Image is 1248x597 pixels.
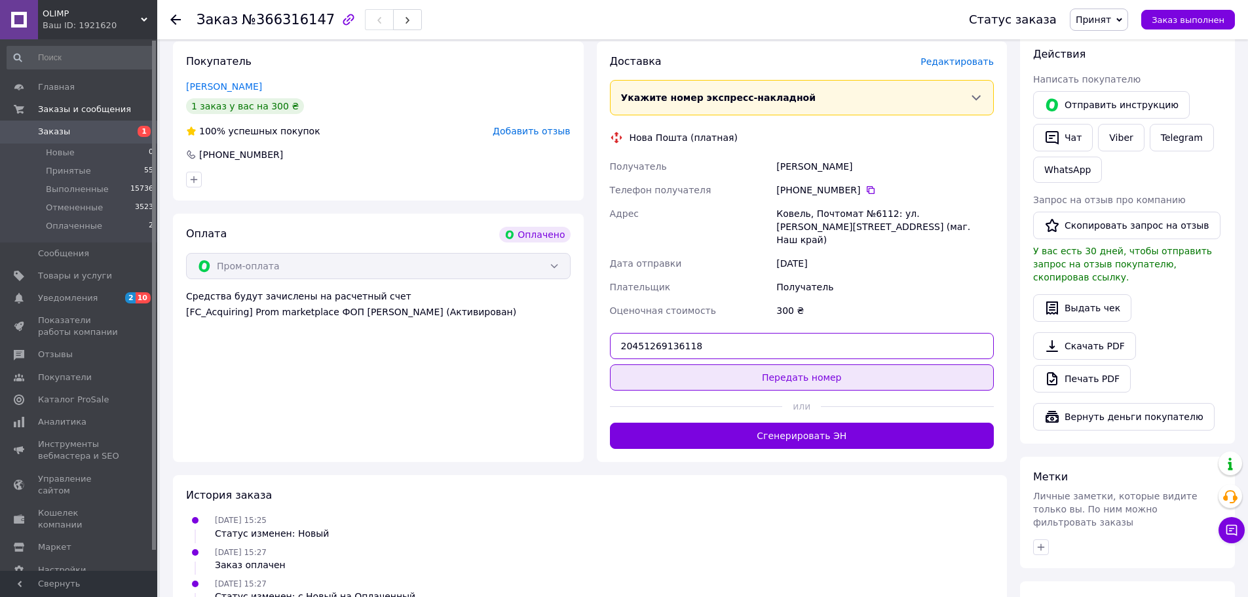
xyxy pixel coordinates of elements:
span: У вас есть 30 дней, чтобы отправить запрос на отзыв покупателю, скопировав ссылку. [1033,246,1212,282]
span: Уведомления [38,292,98,304]
span: Управление сайтом [38,473,121,497]
div: Статус заказа [969,13,1057,26]
span: Дата отправки [610,258,682,269]
input: Поиск [7,46,155,69]
a: Печать PDF [1033,365,1131,393]
span: Добавить отзыв [493,126,570,136]
button: Скопировать запрос на отзыв [1033,212,1220,239]
span: Отмененные [46,202,103,214]
div: [FC_Acquiring] Prom marketplace ФОП [PERSON_NAME] (Активирован) [186,305,571,318]
div: 1 заказ у вас на 300 ₴ [186,98,304,114]
span: Заказы [38,126,70,138]
span: №366316147 [242,12,335,28]
span: 55 [144,165,153,177]
span: Редактировать [920,56,994,67]
span: Отзывы [38,349,73,360]
button: Сгенерировать ЭН [610,423,994,449]
div: Статус изменен: Новый [215,527,329,540]
div: Ковель, Почтомат №6112: ул. [PERSON_NAME][STREET_ADDRESS] (маг. Наш край) [774,202,996,252]
a: [PERSON_NAME] [186,81,262,92]
span: Оплаченные [46,220,102,232]
span: [DATE] 15:27 [215,548,267,557]
div: Нова Пошта (платная) [626,131,741,144]
button: Выдать чек [1033,294,1131,322]
button: Вернуть деньги покупателю [1033,403,1215,431]
span: 3523 [135,202,153,214]
span: Принятые [46,165,91,177]
span: Действия [1033,48,1086,60]
span: Личные заметки, которые видите только вы. По ним можно фильтровать заказы [1033,491,1198,528]
span: [DATE] 15:27 [215,579,267,588]
a: WhatsApp [1033,157,1102,183]
span: Заказы и сообщения [38,104,131,115]
div: [PHONE_NUMBER] [198,148,284,161]
span: 2 [125,292,136,303]
span: Товары и услуги [38,270,112,282]
span: Главная [38,81,75,93]
button: Заказ выполнен [1141,10,1235,29]
span: 0 [149,147,153,159]
div: Ваш ID: 1921620 [43,20,157,31]
span: Запрос на отзыв про компанию [1033,195,1186,205]
input: Номер экспресс-накладной [610,333,994,359]
span: История заказа [186,489,272,501]
span: 100% [199,126,225,136]
span: 15736 [130,183,153,195]
span: 1 [138,126,151,137]
div: Получатель [774,275,996,299]
div: Вернуться назад [170,13,181,26]
span: Кошелек компании [38,507,121,531]
span: Покупатель [186,55,252,67]
button: Чат с покупателем [1219,517,1245,543]
button: Отправить инструкцию [1033,91,1190,119]
span: Покупатели [38,372,92,383]
span: Каталог ProSale [38,394,109,406]
span: 2 [149,220,153,232]
span: Маркет [38,541,71,553]
span: Выполненные [46,183,109,195]
a: Viber [1098,124,1144,151]
span: Адрес [610,208,639,219]
span: Сообщения [38,248,89,260]
span: OLIMP [43,8,141,20]
span: Плательщик [610,282,671,292]
button: Передать номер [610,364,994,391]
div: [PHONE_NUMBER] [776,183,994,197]
span: Доставка [610,55,662,67]
span: Заказ выполнен [1152,15,1224,25]
span: Новые [46,147,75,159]
span: Получатель [610,161,667,172]
div: 300 ₴ [774,299,996,322]
span: Написать покупателю [1033,74,1141,85]
div: Заказ оплачен [215,558,286,571]
div: Оплачено [499,227,570,242]
span: или [782,400,821,413]
span: Телефон получателя [610,185,711,195]
div: [DATE] [774,252,996,275]
span: Аналитика [38,416,86,428]
span: 10 [136,292,151,303]
span: Заказ [197,12,238,28]
span: Оплата [186,227,227,240]
span: [DATE] 15:25 [215,516,267,525]
span: Укажите номер экспресс-накладной [621,92,816,103]
a: Telegram [1150,124,1214,151]
span: Инструменты вебмастера и SEO [38,438,121,462]
div: успешных покупок [186,125,320,138]
span: Настройки [38,564,86,576]
div: [PERSON_NAME] [774,155,996,178]
div: Средства будут зачислены на расчетный счет [186,290,571,318]
button: Чат [1033,124,1093,151]
a: Скачать PDF [1033,332,1136,360]
span: Принят [1076,14,1111,25]
span: Оценочная стоимость [610,305,717,316]
span: Показатели работы компании [38,315,121,338]
span: Метки [1033,471,1068,483]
